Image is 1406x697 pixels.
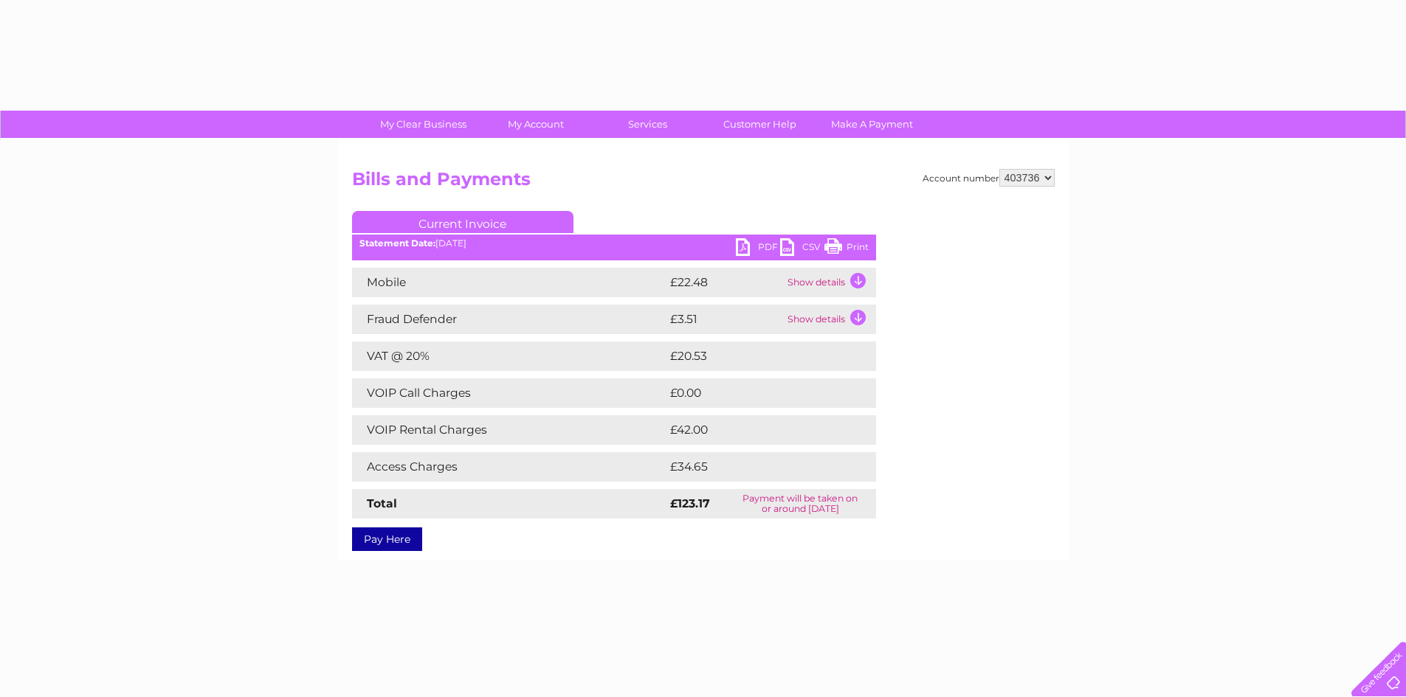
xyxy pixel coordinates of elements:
[666,305,784,334] td: £3.51
[352,268,666,297] td: Mobile
[666,415,847,445] td: £42.00
[475,111,596,138] a: My Account
[352,341,666,371] td: VAT @ 20%
[352,305,666,334] td: Fraud Defender
[359,237,435,249] b: Statement Date:
[352,452,666,482] td: Access Charges
[736,238,780,260] a: PDF
[666,268,784,297] td: £22.48
[784,305,876,334] td: Show details
[352,169,1055,197] h2: Bills and Payments
[352,527,422,551] a: Pay Here
[824,238,869,260] a: Print
[670,496,710,510] strong: £123.17
[725,489,876,519] td: Payment will be taken on or around [DATE]
[666,452,847,482] td: £34.65
[587,111,709,138] a: Services
[780,238,824,260] a: CSV
[699,111,821,138] a: Customer Help
[784,268,876,297] td: Show details
[362,111,484,138] a: My Clear Business
[666,378,842,408] td: £0.00
[352,238,876,249] div: [DATE]
[352,211,573,233] a: Current Invoice
[352,415,666,445] td: VOIP Rental Charges
[367,496,397,510] strong: Total
[352,378,666,408] td: VOIP Call Charges
[811,111,933,138] a: Make A Payment
[666,341,846,371] td: £20.53
[923,169,1055,187] div: Account number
